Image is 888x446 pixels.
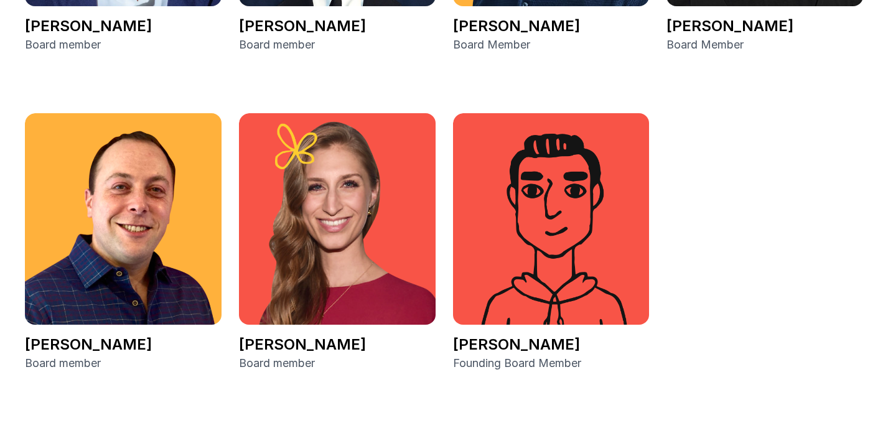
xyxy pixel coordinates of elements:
[453,355,650,372] p: Founding Board Member
[453,335,650,355] p: [PERSON_NAME]
[453,113,650,325] img: Jeff Dobrinsky
[25,36,222,53] p: Board member
[239,36,436,53] p: Board member
[453,16,650,36] p: [PERSON_NAME]
[666,16,863,36] p: [PERSON_NAME]
[25,16,222,36] p: [PERSON_NAME]
[25,335,222,355] p: [PERSON_NAME]
[239,355,436,372] p: Board member
[239,113,436,325] img: Molly Swenson
[453,36,650,53] p: Board Member
[666,36,863,53] p: Board Member
[25,113,222,325] img: Eric Topel
[239,16,436,36] p: [PERSON_NAME]
[25,355,222,372] p: Board member
[239,335,436,355] p: [PERSON_NAME]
